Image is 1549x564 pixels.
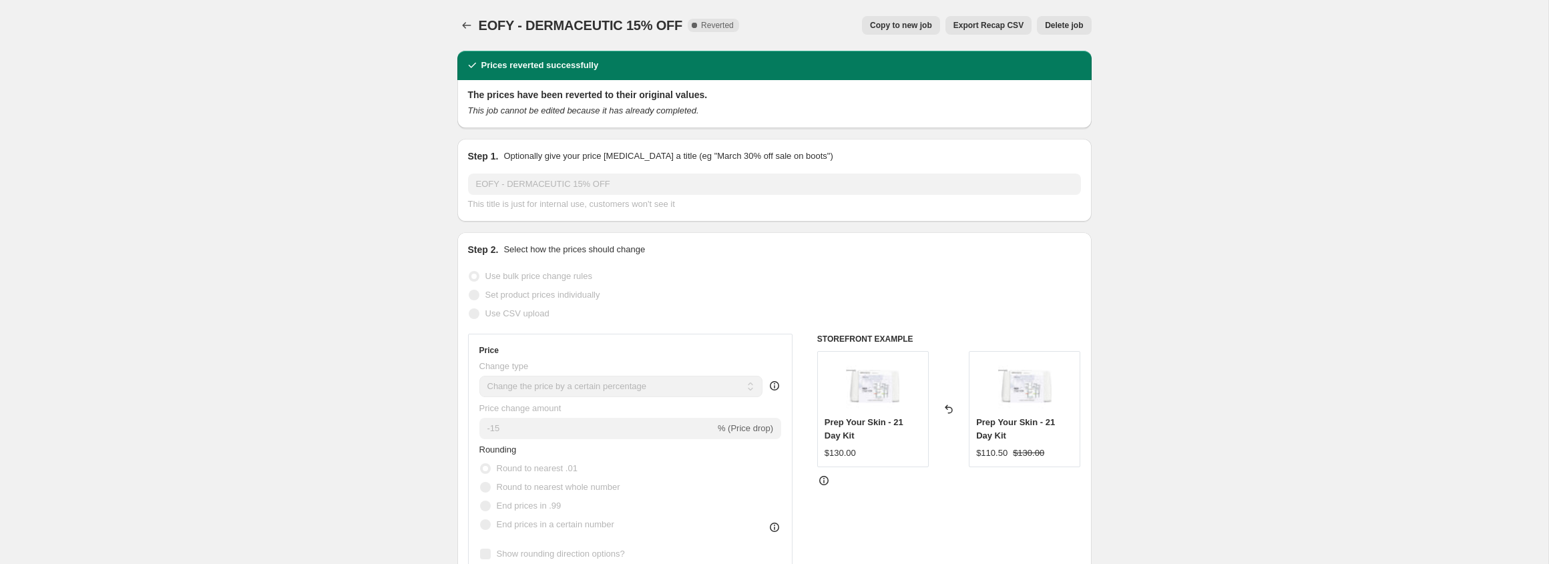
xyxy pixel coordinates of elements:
button: Export Recap CSV [945,16,1032,35]
p: Select how the prices should change [503,243,645,256]
span: $130.00 [1013,448,1044,458]
span: Show rounding direction options? [497,549,625,559]
input: 30% off holiday sale [468,174,1081,195]
span: Change type [479,361,529,371]
span: End prices in .99 [497,501,562,511]
button: Delete job [1037,16,1091,35]
span: Prep Your Skin - 21 Day Kit [825,417,903,441]
button: Price change jobs [457,16,476,35]
span: Copy to new job [870,20,932,31]
span: Delete job [1045,20,1083,31]
span: Set product prices individually [485,290,600,300]
p: Optionally give your price [MEDICAL_DATA] a title (eg "March 30% off sale on boots") [503,150,833,163]
h2: Step 2. [468,243,499,256]
span: End prices in a certain number [497,519,614,529]
input: -15 [479,418,715,439]
i: This job cannot be edited because it has already completed. [468,105,699,115]
span: Prep Your Skin - 21 Day Kit [976,417,1055,441]
span: Reverted [701,20,734,31]
span: Use bulk price change rules [485,271,592,281]
span: Round to nearest whole number [497,482,620,492]
span: Price change amount [479,403,562,413]
span: Round to nearest .01 [497,463,578,473]
span: Rounding [479,445,517,455]
span: Export Recap CSV [953,20,1024,31]
h2: The prices have been reverted to their original values. [468,88,1081,101]
img: 21DaysKitPrepYourSkin1_80x.jpg [998,358,1052,412]
button: Copy to new job [862,16,940,35]
h2: Step 1. [468,150,499,163]
span: % (Price drop) [718,423,773,433]
span: $110.50 [976,448,1008,458]
span: This title is just for internal use, customers won't see it [468,199,675,209]
img: 21DaysKitPrepYourSkin1_80x.jpg [846,358,899,412]
span: EOFY - DERMACEUTIC 15% OFF [479,18,683,33]
div: help [768,379,781,392]
h2: Prices reverted successfully [481,59,599,72]
h6: STOREFRONT EXAMPLE [817,334,1081,344]
h3: Price [479,345,499,356]
span: $130.00 [825,448,856,458]
span: Use CSV upload [485,308,549,318]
